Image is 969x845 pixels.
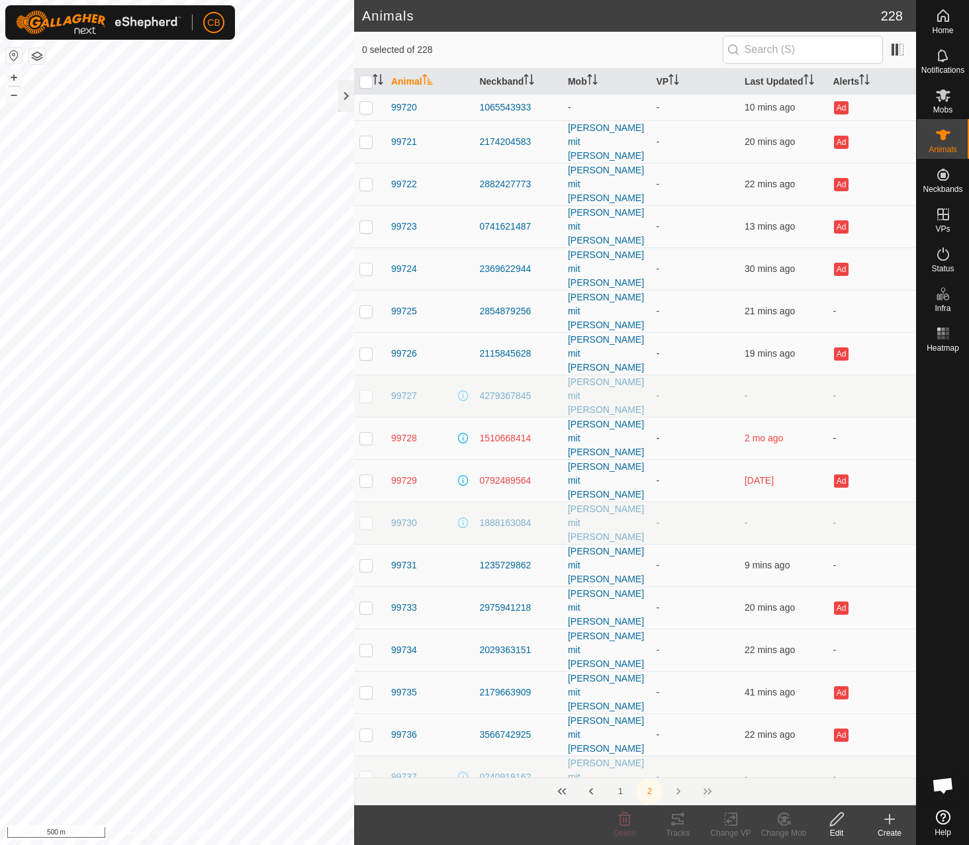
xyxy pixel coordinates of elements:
th: Mob [563,69,651,95]
span: 9 July 2025, 3:56 am [745,433,783,443]
span: Delete [614,828,637,838]
span: 29 Sept 2025, 8:41 am [745,136,795,147]
p-sorticon: Activate to sort [669,76,679,87]
button: Reset Map [6,48,22,64]
button: Map Layers [29,48,45,64]
span: 99723 [391,220,417,234]
div: Change VP [704,827,757,839]
span: 99730 [391,516,417,530]
div: 3566742925 [479,728,557,742]
div: 2975941218 [479,601,557,615]
span: 99733 [391,601,417,615]
button: Ad [834,178,849,191]
span: 29 Sept 2025, 8:39 am [745,645,795,655]
span: - [745,517,748,528]
td: - [827,417,916,459]
span: 228 [881,6,903,26]
span: Animals [929,146,957,154]
span: 99720 [391,101,417,114]
div: 0792489564 [479,474,557,488]
span: 99737 [391,770,417,784]
div: 2882427773 [479,177,557,191]
app-display-virtual-paddock-transition: - [656,102,659,112]
span: 29 Sept 2025, 8:52 am [745,560,790,570]
p-sorticon: Activate to sort [859,76,870,87]
td: - [827,375,916,417]
p-sorticon: Activate to sort [587,76,598,87]
app-display-virtual-paddock-transition: - [656,729,659,740]
app-display-virtual-paddock-transition: - [656,348,659,359]
button: Ad [834,601,849,615]
div: 0741621487 [479,220,557,234]
app-display-virtual-paddock-transition: - [656,221,659,232]
button: Ad [834,686,849,699]
span: 29 Sept 2025, 8:48 am [745,221,795,232]
div: [PERSON_NAME] mit [PERSON_NAME] [568,375,646,417]
button: Ad [834,136,849,149]
span: 29 Sept 2025, 8:41 am [745,602,795,613]
div: 1235729862 [479,558,557,572]
span: Neckbands [923,185,962,193]
span: 29 Sept 2025, 8:51 am [745,102,795,112]
a: Privacy Policy [124,828,174,840]
app-display-virtual-paddock-transition: - [656,390,659,401]
th: Neckband [474,69,563,95]
span: 99735 [391,686,417,699]
td: - [827,544,916,586]
th: Alerts [827,69,916,95]
th: Animal [386,69,475,95]
div: [PERSON_NAME] mit [PERSON_NAME] [568,460,646,502]
button: 1 [607,778,633,805]
h2: Animals [362,8,881,24]
p-sorticon: Activate to sort [422,76,433,87]
div: [PERSON_NAME] mit [PERSON_NAME] [568,587,646,629]
app-display-virtual-paddock-transition: - [656,179,659,189]
app-display-virtual-paddock-transition: - [656,306,659,316]
div: 2029363151 [479,643,557,657]
td: - [827,290,916,332]
app-display-virtual-paddock-transition: - [656,602,659,613]
div: [PERSON_NAME] mit [PERSON_NAME] [568,290,646,332]
span: 99721 [391,135,417,149]
span: Heatmap [927,344,959,352]
button: Ad [834,263,849,276]
div: [PERSON_NAME] mit [PERSON_NAME] [568,545,646,586]
span: 99725 [391,304,417,318]
app-display-virtual-paddock-transition: - [656,433,659,443]
button: Previous Page [578,778,604,805]
div: [PERSON_NAME] mit [PERSON_NAME] [568,248,646,290]
span: Notifications [921,66,964,74]
input: Search (S) [723,36,883,64]
button: Ad [834,729,849,742]
button: Ad [834,220,849,234]
span: CB [207,16,220,30]
button: 2 [636,778,663,805]
div: [PERSON_NAME] mit [PERSON_NAME] [568,672,646,713]
app-display-virtual-paddock-transition: - [656,687,659,697]
span: 29 Sept 2025, 8:42 am [745,348,795,359]
span: 99729 [391,474,417,488]
div: Chat öffnen [923,766,963,805]
div: 1510668414 [479,431,557,445]
span: 99724 [391,262,417,276]
p-sorticon: Activate to sort [373,76,383,87]
div: [PERSON_NAME] mit [PERSON_NAME] [568,502,646,544]
div: 2854879256 [479,304,557,318]
div: 4279367845 [479,389,557,403]
app-display-virtual-paddock-transition: - [656,263,659,274]
span: 99728 [391,431,417,445]
div: [PERSON_NAME] mit [PERSON_NAME] [568,418,646,459]
button: + [6,69,22,85]
span: - [745,390,748,401]
div: Change Mob [757,827,810,839]
span: VPs [935,225,950,233]
p-sorticon: Activate to sort [524,76,534,87]
div: [PERSON_NAME] mit [PERSON_NAME] [568,629,646,671]
td: - [827,756,916,798]
div: 1065543933 [479,101,557,114]
button: First Page [549,778,575,805]
div: [PERSON_NAME] mit [PERSON_NAME] [568,714,646,756]
span: 29 Sept 2025, 8:20 am [745,687,795,697]
th: Last Updated [739,69,828,95]
span: Infra [935,304,950,312]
